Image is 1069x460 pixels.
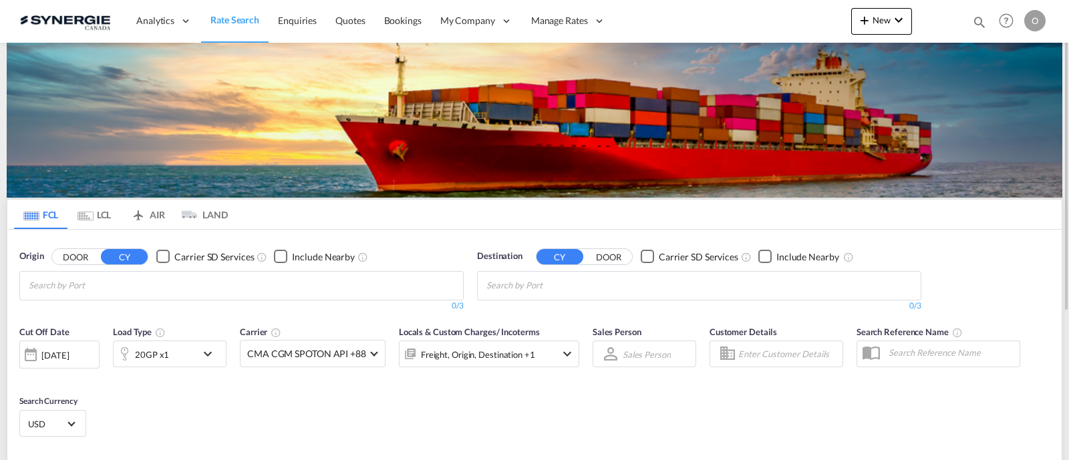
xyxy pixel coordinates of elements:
[113,340,226,367] div: 20GP x1icon-chevron-down
[7,43,1062,198] img: LCL+%26+FCL+BACKGROUND.png
[20,6,110,36] img: 1f56c880d42311ef80fc7dca854c8e59.png
[484,272,619,296] md-chips-wrap: Chips container with autocompletion. Enter the text area, type text to search, and then use the u...
[19,250,43,263] span: Origin
[537,249,583,264] button: CY
[52,249,99,264] button: DOOR
[496,326,540,337] span: / Incoterms
[741,252,752,262] md-icon: Unchecked: Search for CY (Container Yard) services for all selected carriers.Checked : Search for...
[136,14,174,27] span: Analytics
[130,207,146,217] md-icon: icon-airplane
[399,326,540,337] span: Locals & Custom Charges
[659,250,738,264] div: Carrier SD Services
[257,252,267,262] md-icon: Unchecked: Search for CY (Container Yard) services for all selected carriers.Checked : Search for...
[335,15,365,26] span: Quotes
[384,15,422,26] span: Bookings
[486,275,613,296] input: Chips input.
[758,250,839,264] md-checkbox: Checkbox No Ink
[531,14,588,27] span: Manage Rates
[156,250,254,264] md-checkbox: Checkbox No Ink
[421,345,535,364] div: Freight Origin Destination Factory Stuffing
[593,326,641,337] span: Sales Person
[41,349,69,361] div: [DATE]
[14,200,67,229] md-tab-item: FCL
[357,252,368,262] md-icon: Unchecked: Ignores neighbouring ports when fetching rates.Checked : Includes neighbouring ports w...
[995,9,1024,33] div: Help
[278,15,317,26] span: Enquiries
[101,249,148,264] button: CY
[135,345,169,364] div: 20GP x1
[113,326,166,337] span: Load Type
[738,344,838,364] input: Enter Customer Details
[585,249,632,264] button: DOOR
[28,418,65,430] span: USD
[292,250,355,264] div: Include Nearby
[851,8,912,35] button: icon-plus 400-fgNewicon-chevron-down
[621,344,672,364] md-select: Sales Person
[240,326,281,337] span: Carrier
[19,326,69,337] span: Cut Off Date
[559,346,575,362] md-icon: icon-chevron-down
[14,200,228,229] md-pagination-wrapper: Use the left and right arrow keys to navigate between tabs
[995,9,1018,32] span: Help
[710,326,777,337] span: Customer Details
[247,347,366,361] span: CMA CGM SPOTON API +88
[399,340,579,367] div: Freight Origin Destination Factory Stuffingicon-chevron-down
[19,367,29,385] md-datepicker: Select
[1024,10,1046,31] div: O
[440,14,495,27] span: My Company
[274,250,355,264] md-checkbox: Checkbox No Ink
[174,250,254,264] div: Carrier SD Services
[857,326,963,337] span: Search Reference Name
[27,272,161,296] md-chips-wrap: Chips container with autocompletion. Enter the text area, type text to search, and then use the u...
[27,414,79,433] md-select: Select Currency: $ USDUnited States Dollar
[29,275,156,296] input: Chips input.
[891,12,907,28] md-icon: icon-chevron-down
[972,15,987,35] div: icon-magnify
[200,346,222,362] md-icon: icon-chevron-down
[972,15,987,29] md-icon: icon-magnify
[121,200,174,229] md-tab-item: AIR
[19,396,78,406] span: Search Currency
[19,340,100,369] div: [DATE]
[641,250,738,264] md-checkbox: Checkbox No Ink
[19,300,464,312] div: 0/3
[155,327,166,338] md-icon: icon-information-outline
[857,12,873,28] md-icon: icon-plus 400-fg
[776,250,839,264] div: Include Nearby
[271,327,281,338] md-icon: The selected Trucker/Carrierwill be displayed in the rate results If the rates are from another f...
[882,342,1020,363] input: Search Reference Name
[174,200,228,229] md-tab-item: LAND
[952,327,963,338] md-icon: Your search will be saved by the below given name
[210,14,259,25] span: Rate Search
[477,300,921,312] div: 0/3
[477,250,522,263] span: Destination
[67,200,121,229] md-tab-item: LCL
[843,252,854,262] md-icon: Unchecked: Ignores neighbouring ports when fetching rates.Checked : Includes neighbouring ports w...
[857,15,907,25] span: New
